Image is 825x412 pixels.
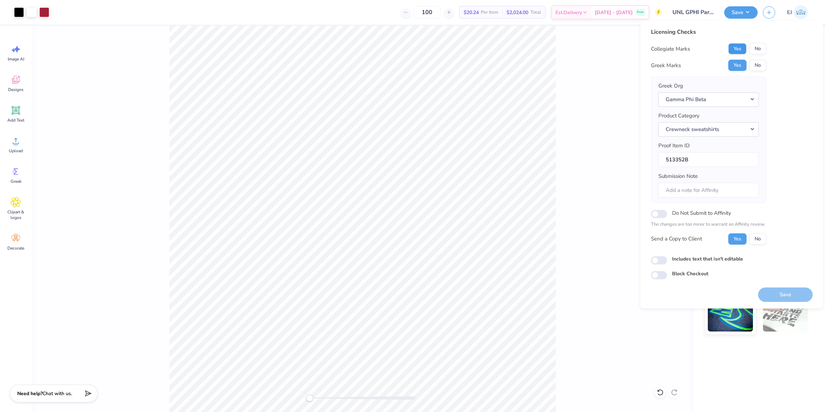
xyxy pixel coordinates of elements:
img: Water based Ink [763,296,808,331]
span: Upload [9,148,23,154]
button: Save [724,6,758,19]
span: Free [637,10,644,15]
label: Proof Item ID [658,142,689,150]
button: Yes [728,233,746,244]
img: Glow in the Dark Ink [708,296,753,331]
span: Chat with us. [43,390,72,397]
label: Product Category [658,112,699,120]
span: Est. Delivery [555,9,582,16]
span: Clipart & logos [4,209,27,220]
button: Crewneck sweatshirts [658,122,759,136]
label: Includes text that isn't editable [672,255,743,262]
strong: Need help? [17,390,43,397]
span: Add Text [7,117,24,123]
button: Yes [728,60,746,71]
input: Add a note for Affinity [658,182,759,198]
div: Collegiate Marks [651,45,690,53]
button: No [749,60,766,71]
img: Edgardo Jr [794,5,808,19]
button: Gamma Phi Beta [658,92,759,107]
label: Submission Note [658,172,697,180]
span: Designs [8,87,24,92]
button: No [749,43,766,54]
span: [DATE] - [DATE] [595,9,633,16]
a: EJ [784,5,811,19]
span: Decorate [7,245,24,251]
button: No [749,233,766,244]
span: Image AI [8,56,24,62]
button: Yes [728,43,746,54]
span: Per Item [481,9,498,16]
label: Greek Org [658,82,683,90]
label: Do Not Submit to Affinity [672,208,731,218]
div: Accessibility label [306,394,313,401]
span: $20.24 [464,9,479,16]
div: Licensing Checks [651,28,766,36]
input: – – [413,6,441,19]
span: Greek [11,179,21,184]
span: $2,024.00 [507,9,528,16]
label: Block Checkout [672,270,708,277]
input: Untitled Design [667,5,719,19]
span: Total [530,9,541,16]
span: EJ [787,8,792,17]
div: Greek Marks [651,61,681,69]
p: The changes are too minor to warrant an Affinity review. [651,221,766,228]
div: Send a Copy to Client [651,235,702,243]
